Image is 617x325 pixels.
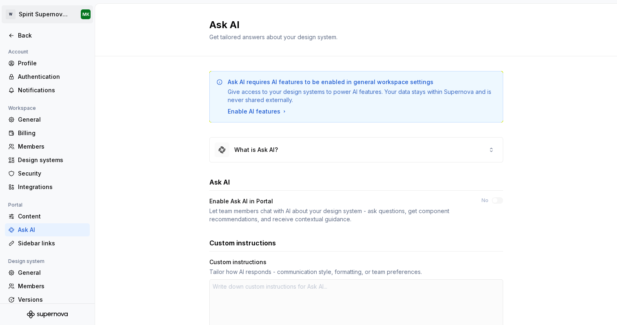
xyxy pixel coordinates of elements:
[209,238,276,248] h3: Custom instructions
[2,5,93,23] button: WSpirit Supernova UI KITMK
[18,142,87,151] div: Members
[18,282,87,290] div: Members
[5,113,90,126] a: General
[5,237,90,250] a: Sidebar links
[5,84,90,97] a: Notifications
[209,33,337,40] span: Get tailored answers about your design system.
[82,11,89,18] div: MK
[5,70,90,83] a: Authentication
[209,268,503,276] div: Tailor how AI responds - communication style, formatting, or team preferences.
[18,212,87,220] div: Content
[18,116,87,124] div: General
[5,223,90,236] a: Ask AI
[5,103,39,113] div: Workspace
[27,310,68,318] svg: Supernova Logo
[5,210,90,223] a: Content
[482,197,488,204] label: No
[228,88,496,104] div: Give access to your design systems to power AI features. Your data stays within Supernova and is ...
[5,57,90,70] a: Profile
[18,156,87,164] div: Design systems
[209,177,230,187] h3: Ask AI
[5,140,90,153] a: Members
[5,200,26,210] div: Portal
[209,207,467,223] div: Let team members chat with AI about your design system - ask questions, get component recommendat...
[5,266,90,279] a: General
[18,59,87,67] div: Profile
[18,296,87,304] div: Versions
[209,197,273,205] div: Enable Ask AI in Portal
[18,269,87,277] div: General
[18,239,87,247] div: Sidebar links
[209,18,493,31] h2: Ask AI
[5,256,48,266] div: Design system
[18,169,87,178] div: Security
[6,9,16,19] div: W
[5,280,90,293] a: Members
[19,10,71,18] div: Spirit Supernova UI KIT
[5,47,31,57] div: Account
[5,154,90,167] a: Design systems
[5,293,90,306] a: Versions
[228,107,288,116] button: Enable AI features
[5,127,90,140] a: Billing
[18,226,87,234] div: Ask AI
[5,167,90,180] a: Security
[18,73,87,81] div: Authentication
[18,129,87,137] div: Billing
[5,180,90,194] a: Integrations
[5,29,90,42] a: Back
[209,258,266,266] div: Custom instructions
[18,183,87,191] div: Integrations
[18,31,87,40] div: Back
[228,78,433,86] div: Ask AI requires AI features to be enabled in general workspace settings
[234,146,278,154] div: What is Ask AI?
[18,86,87,94] div: Notifications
